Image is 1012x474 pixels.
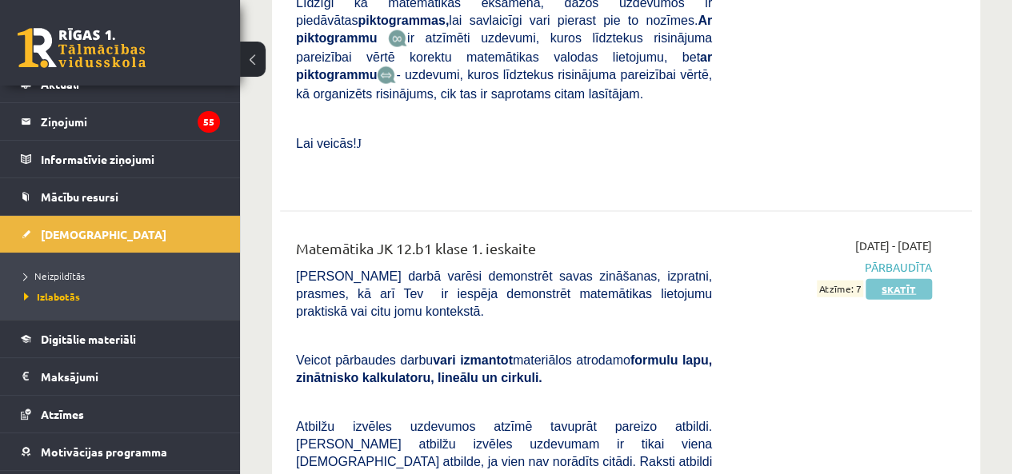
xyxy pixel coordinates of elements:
span: Mācību resursi [41,189,118,204]
span: Atzīmes [41,407,84,421]
span: [DATE] - [DATE] [855,237,932,254]
a: Informatīvie ziņojumi [21,141,220,177]
b: Ar piktogrammu [296,14,712,45]
legend: Ziņojumi [41,103,220,140]
a: Digitālie materiāli [21,321,220,357]
a: Mācību resursi [21,178,220,215]
b: vari izmantot [433,353,513,367]
a: [DEMOGRAPHIC_DATA] [21,216,220,253]
i: 55 [198,111,220,133]
a: Skatīt [866,279,932,300]
span: Neizpildītās [24,269,85,282]
span: Motivācijas programma [41,444,167,459]
legend: Informatīvie ziņojumi [41,141,220,177]
a: Rīgas 1. Tālmācības vidusskola [18,28,146,68]
span: Izlabotās [24,290,80,303]
a: Atzīmes [21,396,220,432]
a: Maksājumi [21,358,220,395]
span: Pārbaudīta [736,259,932,276]
div: Matemātika JK 12.b1 klase 1. ieskaite [296,237,712,267]
span: ir atzīmēti uzdevumi, kuros līdztekus risinājuma pareizībai vērtē korektu matemātikas valodas lie... [296,31,712,82]
span: [DEMOGRAPHIC_DATA] [41,227,166,241]
a: Neizpildītās [24,269,224,283]
legend: Maksājumi [41,358,220,395]
span: - uzdevumi, kuros līdztekus risinājuma pareizībai vērtē, kā organizēts risinājums, cik tas ir sap... [296,68,712,101]
span: Digitālie materiāli [41,332,136,346]
a: Ziņojumi55 [21,103,220,140]
span: J [357,137,362,150]
a: Izlabotās [24,289,224,304]
span: [PERSON_NAME] darbā varēsi demonstrēt savas zināšanas, izpratni, prasmes, kā arī Tev ir iespēja d... [296,269,712,318]
span: Atzīme: 7 [817,281,863,297]
img: JfuEzvunn4EvwAAAAASUVORK5CYII= [388,30,407,48]
span: Veicot pārbaudes darbu materiālos atrodamo [296,353,712,384]
span: Lai veicās! [296,137,357,150]
a: Motivācijas programma [21,433,220,470]
b: piktogrammas, [358,14,449,27]
img: wKvN42sLe3LLwAAAABJRU5ErkJggg== [377,66,396,85]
